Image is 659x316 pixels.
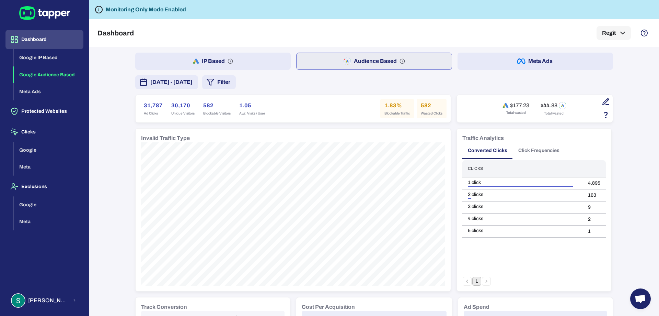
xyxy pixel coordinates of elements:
[150,78,193,86] span: [DATE] - [DATE]
[5,102,83,121] button: Protected Websites
[14,49,83,66] button: Google IP Based
[203,101,231,110] h6: 582
[384,101,410,110] h6: 1.83%
[472,277,481,286] button: page 1
[5,36,83,42] a: Dashboard
[14,196,83,214] button: Google
[296,53,452,70] button: Audience Based
[600,109,612,121] button: Estimation based on the quantity of invalid click x cost-per-click.
[458,53,613,70] button: Meta Ads
[421,101,442,110] h6: 582
[97,29,134,37] h5: Dashboard
[135,53,291,70] button: IP Based
[14,83,83,100] button: Meta Ads
[5,108,83,114] a: Protected Websites
[12,294,25,307] img: Stuart Parkin
[228,58,233,64] svg: IP based: Search, Display, and Shopping.
[400,58,405,64] svg: Audience based: Search, Display, Shopping, Video Performance Max, Demand Generation
[462,134,504,142] h6: Traffic Analytics
[14,142,83,159] button: Google
[468,192,577,198] div: 2 clicks
[5,30,83,49] button: Dashboard
[95,6,103,14] svg: Tapper is not blocking any fraudulent activity for this domain
[302,303,355,311] h6: Cost Per Acquisition
[171,101,195,110] h6: 30,170
[541,102,557,109] h6: $44.88
[582,213,606,225] td: 2
[141,134,190,142] h6: Invalid Traffic Type
[5,177,83,196] button: Exclusions
[513,142,565,159] button: Click Frequencies
[14,164,83,170] a: Meta
[462,277,491,286] nav: pagination navigation
[14,88,83,94] a: Meta Ads
[468,228,577,234] div: 5 clicks
[384,111,410,116] span: Blockable Traffic
[582,225,606,237] td: 1
[14,146,83,152] a: Google
[28,297,68,304] span: [PERSON_NAME] [PERSON_NAME]
[421,111,442,116] span: Wasted Clicks
[106,6,186,14] h6: Monitoring Only Mode Enabled
[239,101,265,110] h6: 1.05
[5,129,83,134] a: Clicks
[5,183,83,189] a: Exclusions
[510,102,529,109] h6: $177.23
[141,303,187,311] h6: Track Conversion
[462,160,582,177] th: Clicks
[14,213,83,230] button: Meta
[14,159,83,176] button: Meta
[14,71,83,77] a: Google Audience Based
[582,177,606,189] td: 4,895
[14,66,83,84] button: Google Audience Based
[468,216,577,222] div: 4 clicks
[630,288,651,309] div: Open chat
[144,111,163,116] span: Ad Clicks
[144,101,163,110] h6: 31,787
[203,111,231,116] span: Blockable Visitors
[14,218,83,224] a: Meta
[171,111,195,116] span: Unique Visitors
[14,54,83,60] a: Google IP Based
[597,26,631,40] button: Regit
[582,201,606,213] td: 9
[462,142,513,159] button: Converted Clicks
[239,111,265,116] span: Avg. Visits / User
[5,122,83,142] button: Clicks
[468,204,577,210] div: 3 clicks
[135,75,198,89] button: [DATE] - [DATE]
[14,201,83,207] a: Google
[544,111,564,116] span: Total wasted
[464,303,489,311] h6: Ad Spend
[582,189,606,201] td: 163
[5,291,83,310] button: Stuart Parkin[PERSON_NAME] [PERSON_NAME]
[202,75,236,89] button: Filter
[468,179,577,186] div: 1 click
[506,110,526,115] span: Total wasted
